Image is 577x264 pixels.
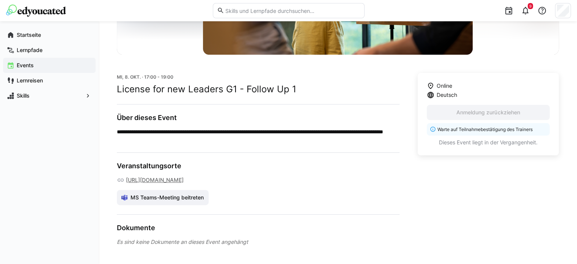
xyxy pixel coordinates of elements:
p: Warte auf Teilnahmebestätigung des Trainers [437,126,545,133]
div: Es sind keine Dokumente an dieses Event angehängt [117,238,399,246]
span: MS Teams-Meeting beitreten [129,194,205,201]
p: Dieses Event liegt in der Vergangenheit. [427,139,550,146]
h3: Dokumente [117,224,399,232]
span: 9 [529,4,531,8]
span: Mi, 8. Okt. · 17:00 - 19:00 [117,74,173,80]
h3: Über dieses Event [117,114,399,122]
span: Anmeldung zurückziehen [455,109,521,116]
input: Skills und Lernpfade durchsuchen… [224,7,360,14]
button: Anmeldung zurückziehen [427,105,550,120]
a: [URL][DOMAIN_NAME] [126,176,184,184]
h2: License for new Leaders G1 - Follow Up 1 [117,84,399,95]
h3: Veranstaltungsorte [117,162,399,170]
span: Deutsch [437,91,457,99]
a: MS Teams-Meeting beitreten [117,190,209,205]
span: Online [437,82,452,90]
